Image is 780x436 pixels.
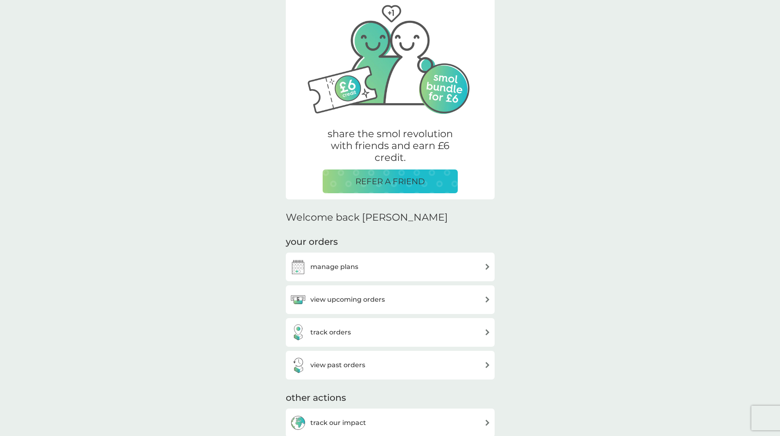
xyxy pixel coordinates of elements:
[484,264,491,270] img: arrow right
[323,169,458,193] button: REFER A FRIEND
[310,360,365,370] h3: view past orders
[310,418,366,428] h3: track our impact
[323,128,458,163] p: share the smol revolution with friends and earn £6 credit.
[484,329,491,335] img: arrow right
[355,175,425,188] p: REFER A FRIEND
[286,392,346,404] h3: other actions
[484,296,491,303] img: arrow right
[310,294,385,305] h3: view upcoming orders
[484,362,491,368] img: arrow right
[286,212,448,224] h2: Welcome back [PERSON_NAME]
[286,236,338,248] h3: your orders
[310,327,351,338] h3: track orders
[310,262,358,272] h3: manage plans
[484,420,491,426] img: arrow right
